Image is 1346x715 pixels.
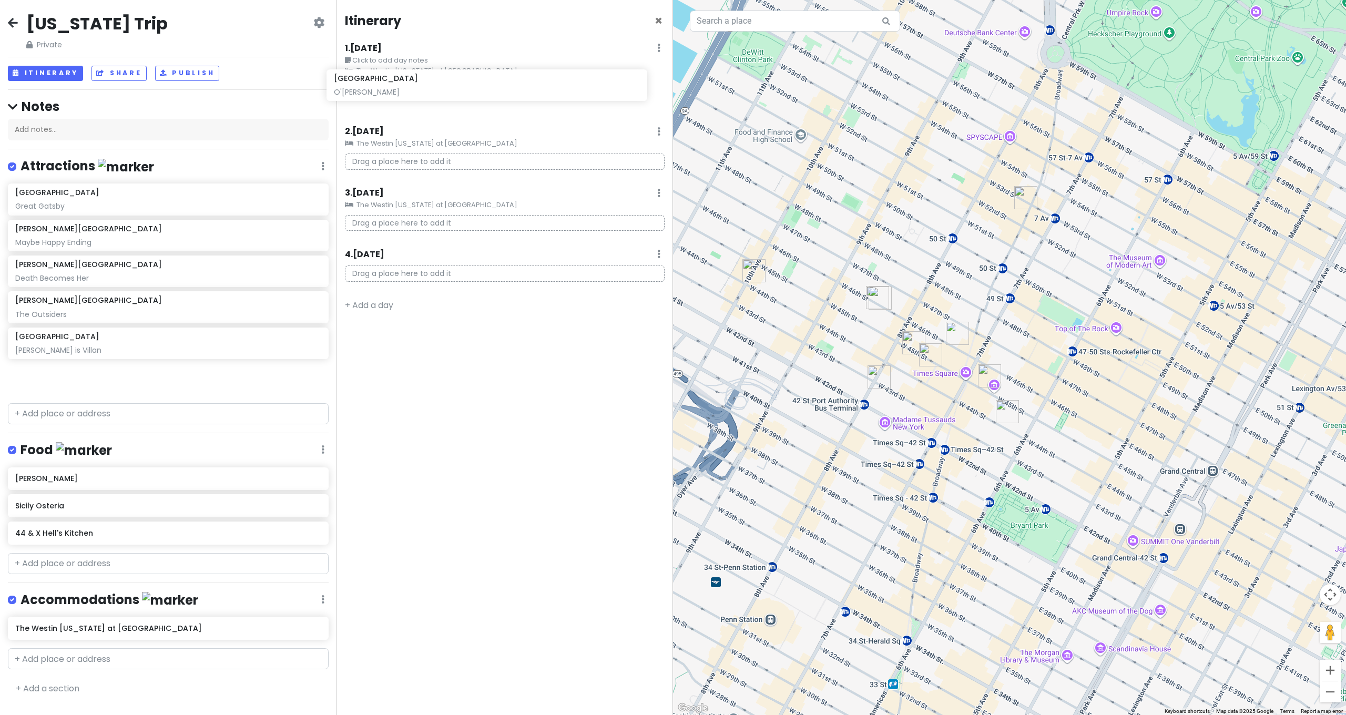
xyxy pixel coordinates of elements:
[8,648,329,669] input: + Add place or address
[345,66,665,76] small: The Westin [US_STATE] at [GEOGRAPHIC_DATA]
[1320,660,1341,681] button: Zoom in
[21,158,154,175] h4: Attractions
[868,365,891,389] div: The Westin New York at Times Square
[655,12,662,29] span: Close itinerary
[996,400,1019,423] div: Belasco Theatre
[345,55,665,66] small: Click to add day notes
[345,200,665,210] small: The Westin [US_STATE] at [GEOGRAPHIC_DATA]
[21,591,198,609] h4: Accommodations
[8,66,83,81] button: Itinerary
[869,287,892,310] div: Joe Allen
[345,13,401,29] h4: Itinerary
[345,265,665,282] p: Drag a place here to add it
[690,11,900,32] input: Search a place
[345,188,384,199] h6: 3 . [DATE]
[345,299,393,311] a: + Add a day
[345,249,384,260] h6: 4 . [DATE]
[16,682,79,694] a: + Add a section
[676,701,710,715] a: Open this area in Google Maps (opens a new window)
[345,43,382,54] h6: 1 . [DATE]
[345,154,665,170] p: Drag a place here to add it
[1216,708,1273,714] span: Map data ©2025 Google
[1320,622,1341,643] button: Drag Pegman onto the map to open Street View
[98,159,154,175] img: marker
[56,442,112,458] img: marker
[866,286,889,309] div: Sicily Osteria
[345,215,665,231] p: Drag a place here to add it
[155,66,220,81] button: Publish
[142,592,198,608] img: marker
[21,442,112,459] h4: Food
[1301,708,1343,714] a: Report a map error
[345,126,384,137] h6: 2 . [DATE]
[1320,681,1341,702] button: Zoom out
[26,13,168,35] h2: [US_STATE] Trip
[676,701,710,715] img: Google
[1014,186,1037,209] div: Broadway Theatre
[655,15,662,27] button: Close
[8,553,329,574] input: + Add place or address
[345,138,665,149] small: The Westin [US_STATE] at [GEOGRAPHIC_DATA]
[1320,584,1341,605] button: Map camera controls
[742,259,766,282] div: 44 & X Hell's Kitchen
[1165,708,1210,715] button: Keyboard shortcuts
[91,66,146,81] button: Share
[8,98,329,115] h4: Notes
[8,403,329,424] input: + Add place or address
[1280,708,1294,714] a: Terms
[26,39,168,50] span: Private
[902,331,925,354] div: Bernard B. Jacobs Theatre
[919,343,942,366] div: Booth Theatre
[8,119,329,141] div: Add notes...
[978,364,1001,387] div: Lyceum Theatre
[946,322,969,345] div: Lunt-Fontanne Theatre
